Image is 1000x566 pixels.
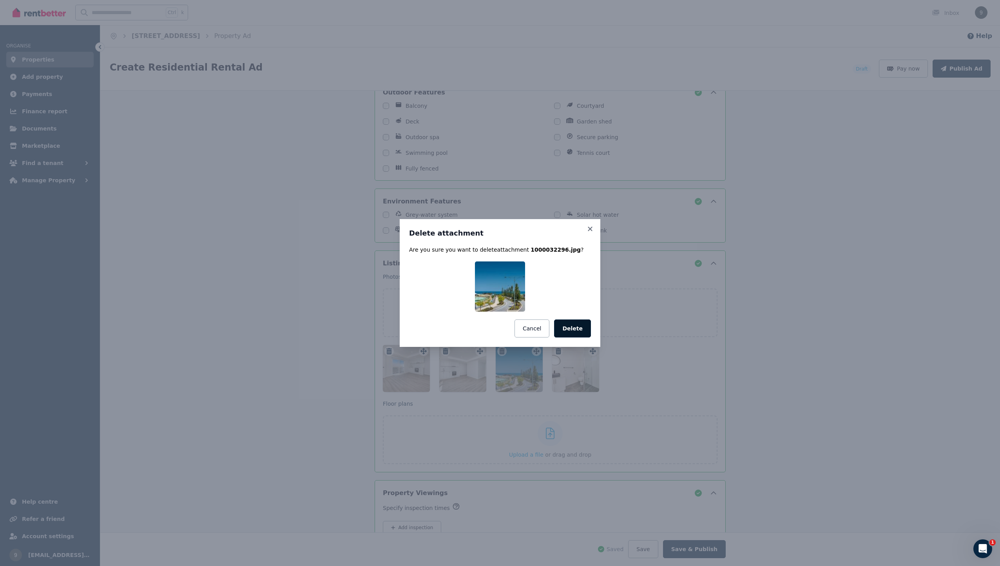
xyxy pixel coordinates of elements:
[409,229,591,238] h3: Delete attachment
[554,319,591,337] button: Delete
[475,261,525,312] img: 1000032296.jpg
[531,247,581,253] span: 1000032296.jpg
[989,539,996,546] span: 1
[514,319,549,337] button: Cancel
[973,539,992,558] iframe: Intercom live chat
[409,246,591,254] p: Are you sure you want to delete attachment ?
